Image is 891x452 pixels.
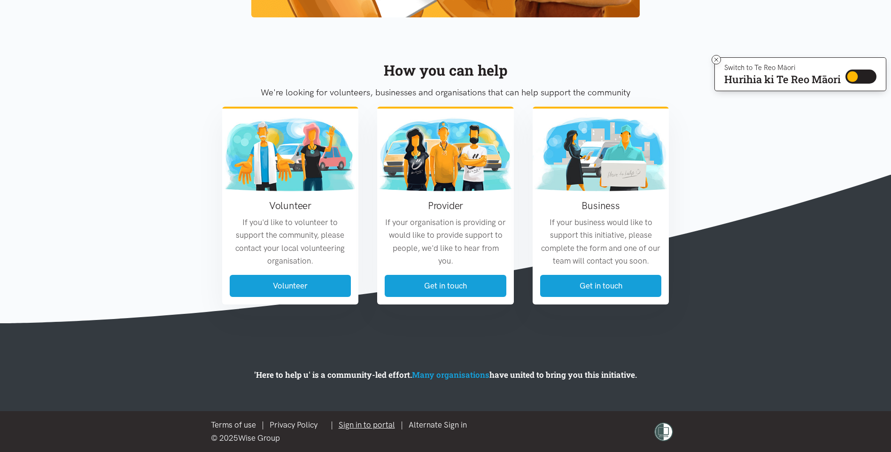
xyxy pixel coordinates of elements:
[412,369,489,380] a: Many organisations
[211,420,256,429] a: Terms of use
[385,216,506,267] p: If your organisation is providing or would like to provide support to people, we'd like to hear f...
[238,433,280,443] a: Wise Group
[409,420,467,429] a: Alternate Sign in
[230,216,351,267] p: If you'd like to volunteer to support the community, please contact your local volunteering organ...
[724,75,841,84] p: Hurihia ki Te Reo Māori
[339,420,395,429] a: Sign in to portal
[540,199,662,212] h3: Business
[222,59,669,82] div: How you can help
[158,368,733,381] p: 'Here to help u' is a community-led effort. have united to bring you this initiative.
[211,432,473,444] div: © 2025
[385,199,506,212] h3: Provider
[222,86,669,100] p: We're looking for volunteers, businesses and organisations that can help support the community
[540,216,662,267] p: If your business would like to support this initiative, please complete the form and one of our t...
[230,199,351,212] h3: Volunteer
[331,420,473,429] span: | |
[230,275,351,297] a: Volunteer
[540,275,662,297] a: Get in touch
[654,422,673,441] img: shielded
[270,420,318,429] a: Privacy Policy
[211,419,473,431] div: |
[724,65,841,70] p: Switch to Te Reo Māori
[385,275,506,297] a: Get in touch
